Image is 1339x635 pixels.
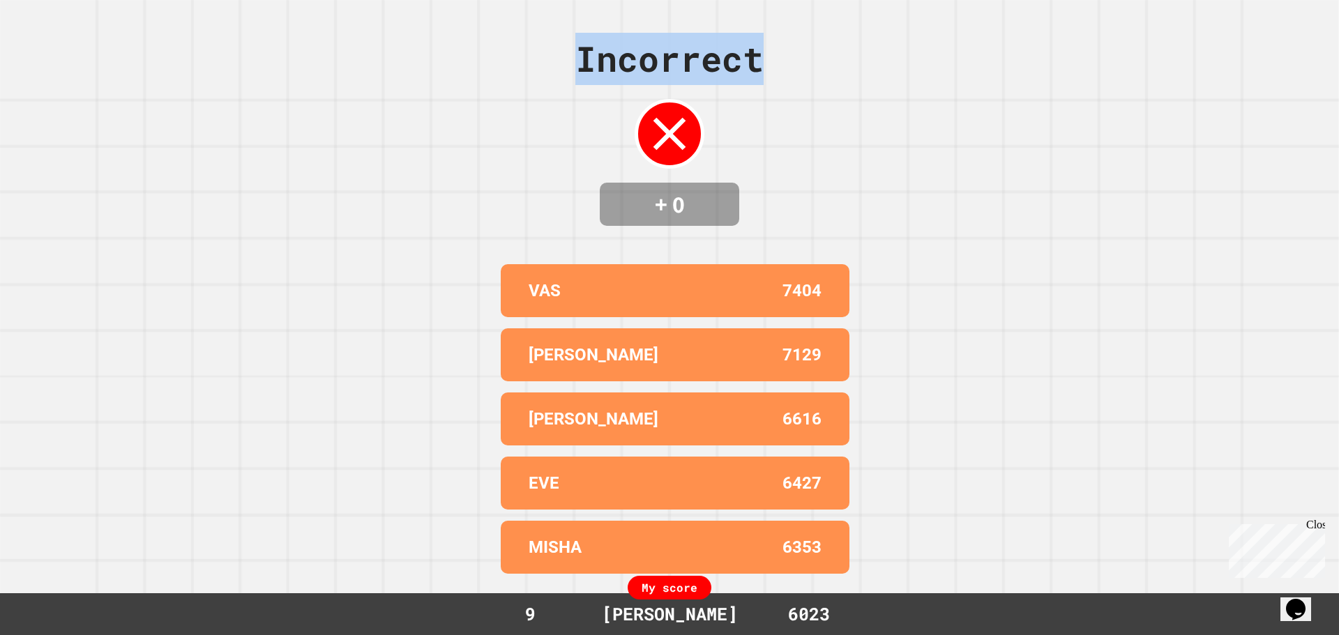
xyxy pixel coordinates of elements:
[1280,579,1325,621] iframe: chat widget
[529,535,582,560] p: MISHA
[575,33,764,85] div: Incorrect
[1223,519,1325,578] iframe: chat widget
[614,190,725,219] h4: + 0
[782,535,822,560] p: 6353
[782,406,822,431] p: 6616
[6,6,96,89] div: Chat with us now!Close
[529,470,559,496] p: EVE
[782,342,822,367] p: 7129
[529,278,561,303] p: VAS
[757,601,861,627] div: 6023
[782,278,822,303] p: 7404
[782,470,822,496] p: 6427
[529,342,658,367] p: [PERSON_NAME]
[588,601,752,627] div: [PERSON_NAME]
[478,601,582,627] div: 9
[628,576,711,599] div: My score
[529,406,658,431] p: [PERSON_NAME]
